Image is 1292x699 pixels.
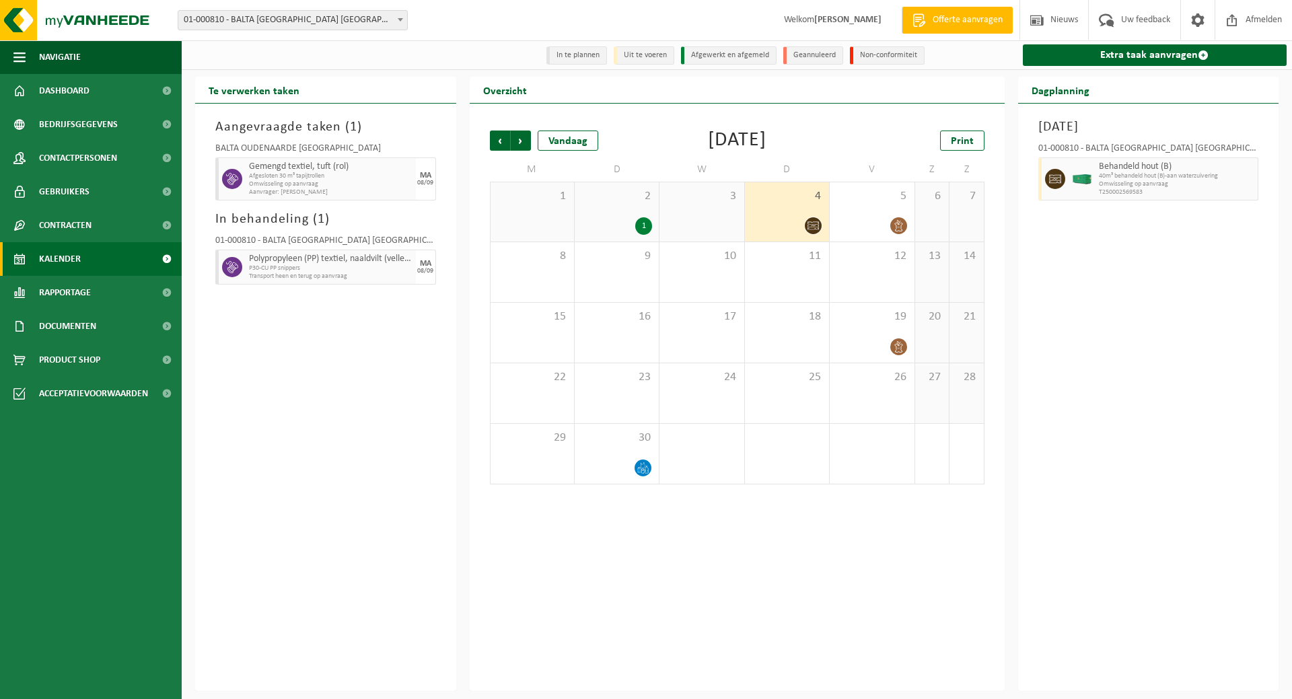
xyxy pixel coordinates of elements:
[178,10,408,30] span: 01-000810 - BALTA OUDENAARDE NV - OUDENAARDE
[575,157,659,182] td: D
[814,15,882,25] strong: [PERSON_NAME]
[417,180,433,186] div: 08/09
[490,157,575,182] td: M
[635,217,652,235] div: 1
[538,131,598,151] div: Vandaag
[490,131,510,151] span: Vorige
[666,309,737,324] span: 17
[497,189,567,204] span: 1
[350,120,357,134] span: 1
[956,249,976,264] span: 14
[511,131,531,151] span: Volgende
[1099,172,1255,180] span: 40m³ behandeld hout (B)-aan waterzuivering
[836,309,907,324] span: 19
[39,175,89,209] span: Gebruikers
[249,254,412,264] span: Polypropyleen (PP) textiel, naaldvilt (vellen / linten)
[39,309,96,343] span: Documenten
[215,144,436,157] div: BALTA OUDENAARDE [GEOGRAPHIC_DATA]
[949,157,984,182] td: Z
[1038,117,1259,137] h3: [DATE]
[1099,180,1255,188] span: Omwisseling op aanvraag
[830,157,914,182] td: V
[39,108,118,141] span: Bedrijfsgegevens
[1072,174,1092,184] img: HK-XC-40-GN-00
[178,11,407,30] span: 01-000810 - BALTA OUDENAARDE NV - OUDENAARDE
[1023,44,1287,66] a: Extra taak aanvragen
[902,7,1013,34] a: Offerte aanvragen
[581,249,652,264] span: 9
[39,276,91,309] span: Rapportage
[581,370,652,385] span: 23
[39,242,81,276] span: Kalender
[417,268,433,274] div: 08/09
[581,189,652,204] span: 2
[836,370,907,385] span: 26
[666,189,737,204] span: 3
[497,249,567,264] span: 8
[497,309,567,324] span: 15
[581,309,652,324] span: 16
[745,157,830,182] td: D
[752,249,822,264] span: 11
[249,264,412,272] span: P30-CU PP snippers
[420,260,431,268] div: MA
[614,46,674,65] li: Uit te voeren
[318,213,325,226] span: 1
[215,236,436,250] div: 01-000810 - BALTA [GEOGRAPHIC_DATA] [GEOGRAPHIC_DATA] - [GEOGRAPHIC_DATA]
[546,46,607,65] li: In te plannen
[1018,77,1103,103] h2: Dagplanning
[752,309,822,324] span: 18
[39,377,148,410] span: Acceptatievoorwaarden
[420,172,431,180] div: MA
[956,189,976,204] span: 7
[922,249,942,264] span: 13
[666,370,737,385] span: 24
[836,189,907,204] span: 5
[915,157,949,182] td: Z
[836,249,907,264] span: 12
[752,189,822,204] span: 4
[783,46,843,65] li: Geannuleerd
[195,77,313,103] h2: Te verwerken taken
[470,77,540,103] h2: Overzicht
[956,370,976,385] span: 28
[215,209,436,229] h3: In behandeling ( )
[659,157,744,182] td: W
[497,370,567,385] span: 22
[215,117,436,137] h3: Aangevraagde taken ( )
[39,40,81,74] span: Navigatie
[922,189,942,204] span: 6
[39,209,92,242] span: Contracten
[39,343,100,377] span: Product Shop
[249,188,412,196] span: Aanvrager: [PERSON_NAME]
[940,131,984,151] a: Print
[1099,188,1255,196] span: T250002569583
[752,370,822,385] span: 25
[956,309,976,324] span: 21
[1038,144,1259,157] div: 01-000810 - BALTA [GEOGRAPHIC_DATA] [GEOGRAPHIC_DATA] - [GEOGRAPHIC_DATA]
[249,161,412,172] span: Gemengd textiel, tuft (rol)
[497,431,567,445] span: 29
[951,136,974,147] span: Print
[39,74,89,108] span: Dashboard
[708,131,766,151] div: [DATE]
[929,13,1006,27] span: Offerte aanvragen
[1099,161,1255,172] span: Behandeld hout (B)
[922,309,942,324] span: 20
[581,431,652,445] span: 30
[249,272,412,281] span: Transport heen en terug op aanvraag
[850,46,925,65] li: Non-conformiteit
[681,46,777,65] li: Afgewerkt en afgemeld
[249,172,412,180] span: Afgesloten 30 m³ tapijtrollen
[666,249,737,264] span: 10
[922,370,942,385] span: 27
[249,180,412,188] span: Omwisseling op aanvraag
[39,141,117,175] span: Contactpersonen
